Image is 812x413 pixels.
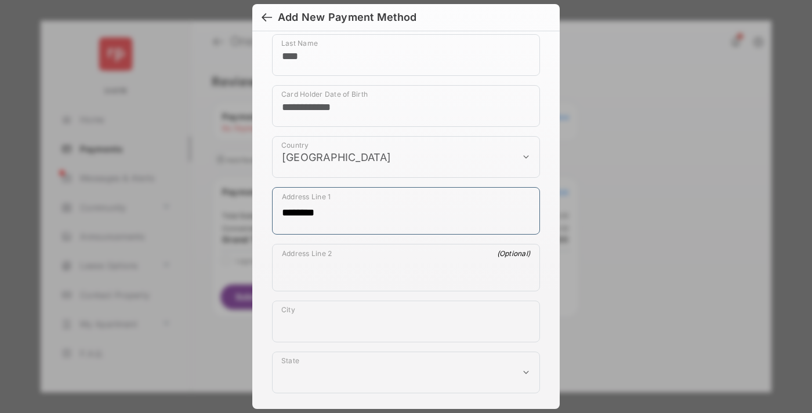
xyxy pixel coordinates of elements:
[272,301,540,342] div: payment_method_screening[postal_addresses][locality]
[272,352,540,393] div: payment_method_screening[postal_addresses][administrativeArea]
[278,11,416,24] div: Add New Payment Method
[272,187,540,235] div: payment_method_screening[postal_addresses][addressLine1]
[272,244,540,291] div: payment_method_screening[postal_addresses][addressLine2]
[272,136,540,178] div: payment_method_screening[postal_addresses][country]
